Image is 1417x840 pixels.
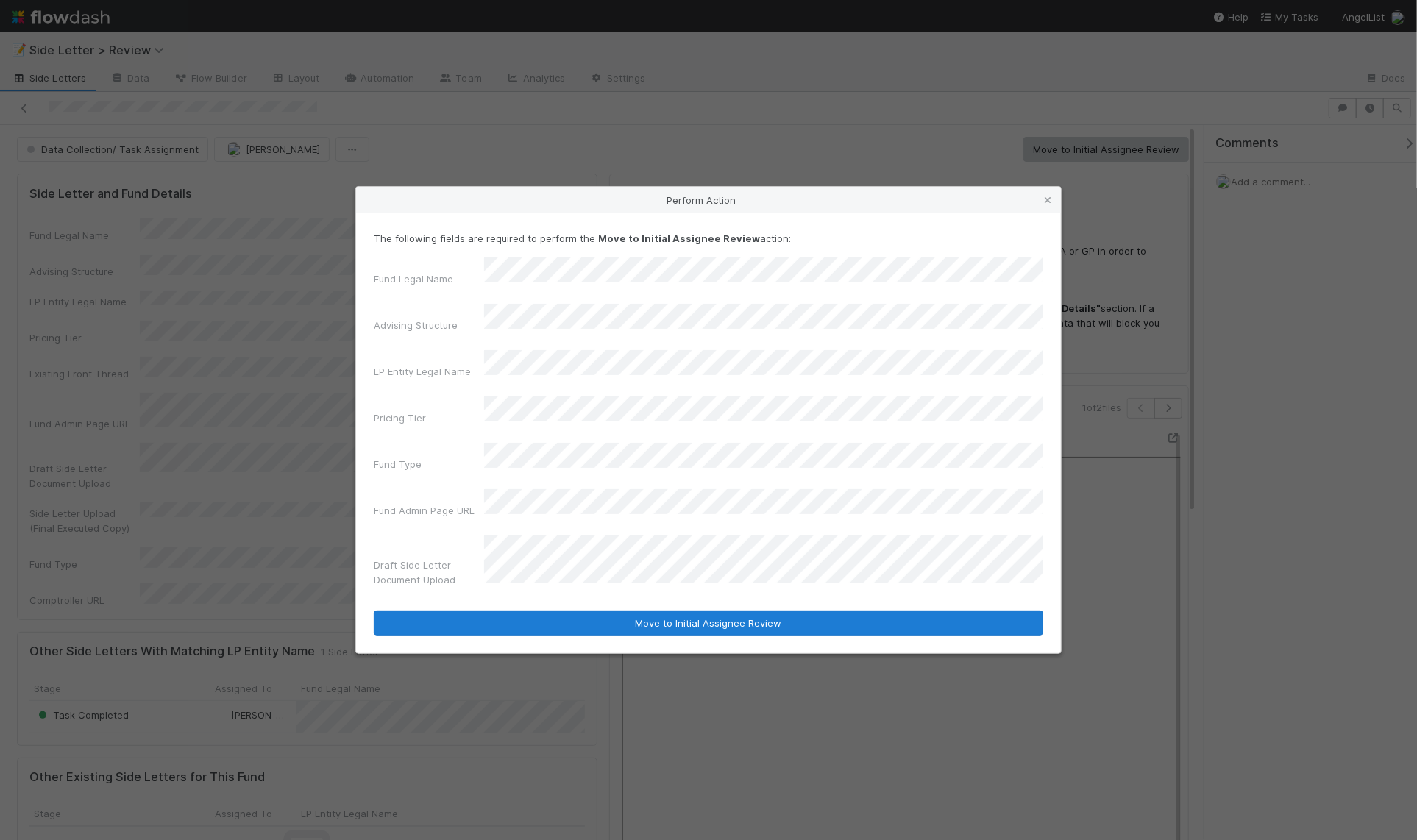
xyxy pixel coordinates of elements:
[374,457,422,471] label: Fund Type
[598,232,760,244] strong: Move to Initial Assignee Review
[374,503,475,518] label: Fund Admin Page URL
[374,231,1043,246] p: The following fields are required to perform the action:
[374,611,1043,636] button: Move to Initial Assignee Review
[374,364,471,379] label: LP Entity Legal Name
[356,187,1061,213] div: Perform Action
[374,318,458,332] label: Advising Structure
[374,558,484,587] label: Draft Side Letter Document Upload
[374,410,426,425] label: Pricing Tier
[374,271,453,286] label: Fund Legal Name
